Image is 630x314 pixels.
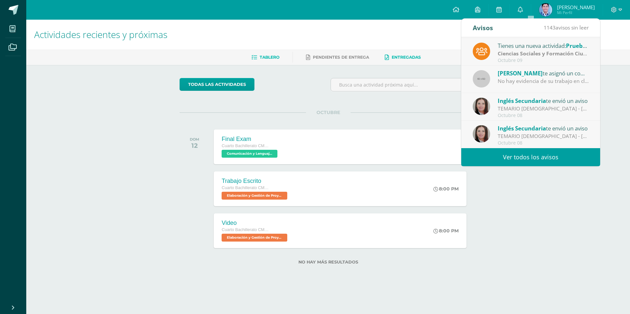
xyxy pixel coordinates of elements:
span: Pendientes de entrega [313,55,369,60]
span: Cuarto Bachillerato CMP Bachillerato en CCLL con Orientación en Computación [222,186,271,190]
div: Octubre 08 [498,113,589,118]
div: te envió un aviso [498,124,589,132]
strong: Ciencias Sociales y Formación Ciudadana 4 [498,50,606,57]
div: No hay evidencia de su trabajo en clase [498,77,589,85]
div: Tienes una nueva actividad: [498,41,589,50]
div: TEMARIO INGLÉS - KRISSETE RIVAS: Buenas tardes estimados estudiantes, Estoy enviando nuevamente e... [498,132,589,140]
img: 60x60 [473,70,490,88]
div: Final Exam [222,136,279,143]
span: [PERSON_NAME] [557,4,595,10]
span: Elaboración y Gestión de Proyectos 'D' [222,234,287,242]
span: Comunicación y Lenguaje L3 Inglés 'D' [222,150,277,158]
div: 12 [190,142,199,149]
span: Inglés Secundaria [498,97,546,105]
div: TEMARIO INGLÉS - KRISSETE RIVAS: Buenas tardes estimados estudiantes, Estoy enviando nuevamente e... [498,105,589,112]
div: Octubre 08 [498,140,589,146]
span: Inglés Secundaria [498,125,546,132]
span: Cuarto Bachillerato CMP Bachillerato en CCLL con Orientación en Computación [222,144,271,148]
img: 8af0450cf43d44e38c4a1497329761f3.png [473,98,490,115]
div: te envió un aviso [498,96,589,105]
div: te asignó un comentario en 'Caja acústica' para 'Física I' [498,69,589,77]
a: Entregadas [385,52,421,63]
div: Trabajo Escrito [222,178,289,185]
span: Mi Perfil [557,10,595,15]
img: 2831f3331a3cbb0491b6731354618ec6.png [539,3,552,16]
div: 8:00 PM [433,228,459,234]
span: 1143 [544,24,555,31]
span: Actividades recientes y próximas [34,28,167,41]
input: Busca una actividad próxima aquí... [331,78,476,91]
div: Video [222,220,289,226]
span: [PERSON_NAME] [498,69,543,77]
span: Tablero [260,55,279,60]
img: 8af0450cf43d44e38c4a1497329761f3.png [473,125,490,143]
a: todas las Actividades [180,78,254,91]
a: Pendientes de entrega [306,52,369,63]
span: Entregadas [392,55,421,60]
a: Tablero [251,52,279,63]
div: Avisos [473,19,493,37]
div: DOM [190,137,199,142]
div: | Prueba de Logro [498,50,589,57]
span: Elaboración y Gestión de Proyectos 'D' [222,192,287,200]
span: Cuarto Bachillerato CMP Bachillerato en CCLL con Orientación en Computación [222,227,271,232]
div: 8:00 PM [433,186,459,192]
label: No hay más resultados [180,260,477,265]
span: avisos sin leer [544,24,589,31]
a: Ver todos los avisos [461,148,600,166]
span: OCTUBRE [306,109,351,115]
div: Octubre 09 [498,58,589,63]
